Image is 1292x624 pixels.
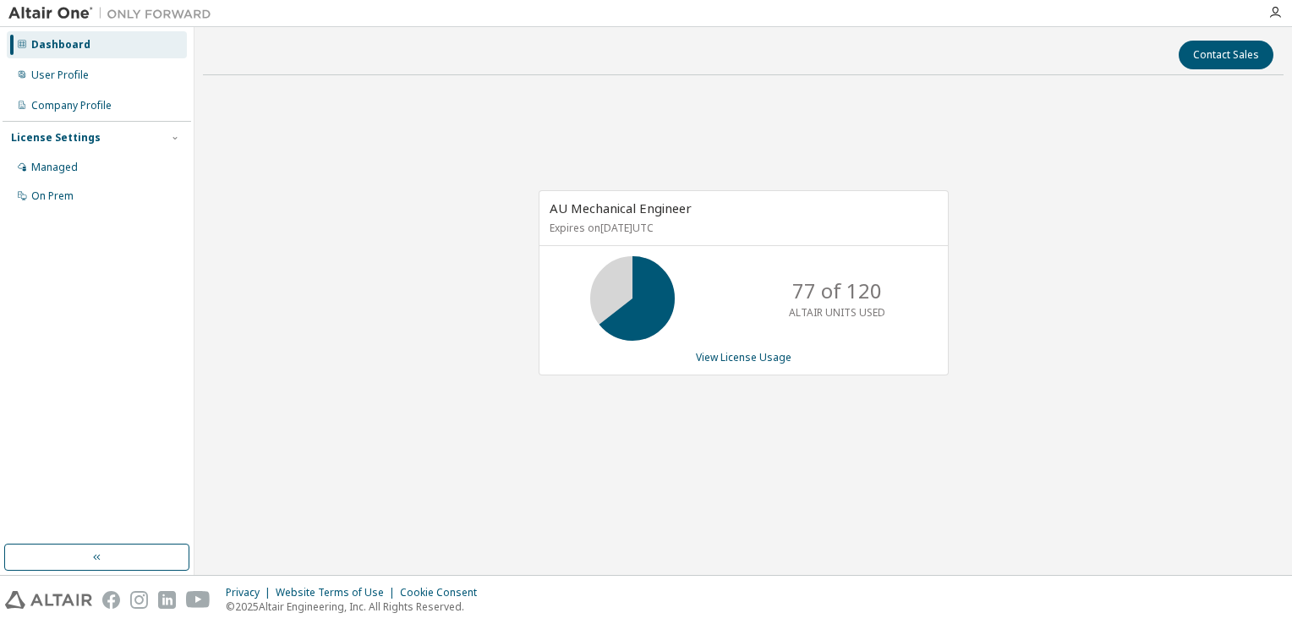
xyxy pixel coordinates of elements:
[102,591,120,609] img: facebook.svg
[400,586,487,599] div: Cookie Consent
[158,591,176,609] img: linkedin.svg
[1179,41,1273,69] button: Contact Sales
[792,276,882,305] p: 77 of 120
[31,161,78,174] div: Managed
[550,221,933,235] p: Expires on [DATE] UTC
[226,599,487,614] p: © 2025 Altair Engineering, Inc. All Rights Reserved.
[5,591,92,609] img: altair_logo.svg
[276,586,400,599] div: Website Terms of Use
[130,591,148,609] img: instagram.svg
[31,99,112,112] div: Company Profile
[31,189,74,203] div: On Prem
[186,591,211,609] img: youtube.svg
[550,200,692,216] span: AU Mechanical Engineer
[789,305,885,320] p: ALTAIR UNITS USED
[696,350,791,364] a: View License Usage
[8,5,220,22] img: Altair One
[226,586,276,599] div: Privacy
[31,38,90,52] div: Dashboard
[11,131,101,145] div: License Settings
[31,68,89,82] div: User Profile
